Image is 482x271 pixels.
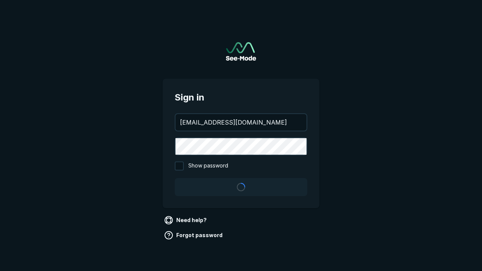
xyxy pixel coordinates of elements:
span: Show password [188,161,228,171]
a: Forgot password [163,229,226,241]
input: your@email.com [175,114,307,131]
img: See-Mode Logo [226,42,256,61]
span: Sign in [175,91,307,104]
a: Need help? [163,214,210,226]
a: Go to sign in [226,42,256,61]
